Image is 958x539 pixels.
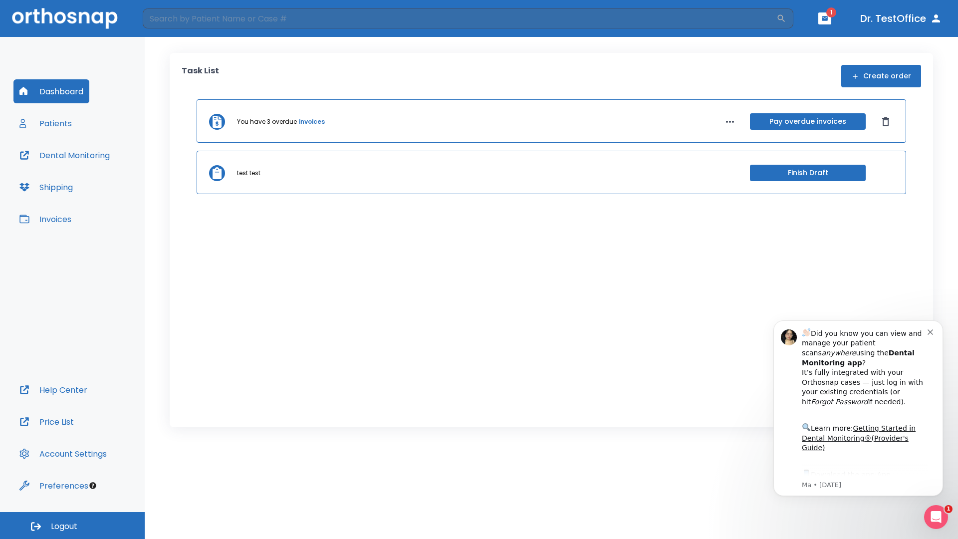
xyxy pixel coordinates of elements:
[43,163,169,214] div: Download the app: | ​ Let us know if you need help getting started!
[43,165,132,183] a: App Store
[841,65,921,87] button: Create order
[169,21,177,29] button: Dismiss notification
[856,9,946,27] button: Dr. TestOffice
[13,143,116,167] button: Dental Monitoring
[51,521,77,532] span: Logout
[13,442,113,466] button: Account Settings
[13,79,89,103] button: Dashboard
[945,505,953,513] span: 1
[13,207,77,231] button: Invoices
[13,474,94,498] button: Preferences
[878,114,894,130] button: Dismiss
[88,481,97,490] div: Tooltip anchor
[12,8,118,28] img: Orthosnap
[299,117,325,126] a: invoices
[758,305,958,512] iframe: Intercom notifications message
[750,165,866,181] button: Finish Draft
[13,175,79,199] button: Shipping
[13,378,93,402] button: Help Center
[237,117,297,126] p: You have 3 overdue
[13,410,80,434] button: Price List
[43,175,169,184] p: Message from Ma, sent 1w ago
[924,505,948,529] iframe: Intercom live chat
[237,169,260,178] p: test test
[182,65,219,87] p: Task List
[13,111,78,135] button: Patients
[826,7,836,17] span: 1
[750,113,866,130] button: Pay overdue invoices
[143,8,776,28] input: Search by Patient Name or Case #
